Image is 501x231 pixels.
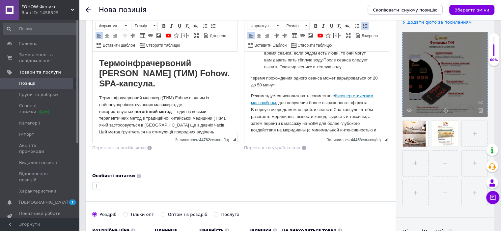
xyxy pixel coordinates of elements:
[19,143,61,154] span: Акції та промокоди
[7,43,138,118] p: Термоінфрачервоний масажер (ТИМ) Fohow є одним із найпопулярніших сучасних масажерів, де використ...
[283,22,303,30] span: Розмір
[181,32,190,39] a: Вставити повідомлення
[21,10,79,16] div: Ваш ID: 1458525
[173,32,180,39] a: Вставити іконку
[92,145,146,150] span: Перекласти російською
[19,52,61,64] span: Замовлення та повідомлення
[19,92,58,98] span: Групи та добірки
[244,52,389,134] iframe: Редактор, E51294F8-42E2-495A-B715-880966ED5A83
[254,43,287,48] span: Вставити шаблон
[332,32,342,39] a: Вставити повідомлення
[99,6,147,14] h1: Нова позиція
[247,22,281,30] a: Форматування
[345,32,352,39] a: Максимізувати
[92,173,135,178] b: Особисті нотатки
[320,22,327,30] a: Курсив (Ctrl+I)
[19,69,61,75] span: Товари та послуги
[486,191,499,204] button: Чат з покупцем
[203,32,227,39] a: Джерело
[69,199,76,205] span: 1
[384,138,387,141] span: Потягніть для зміни розмірів
[145,43,180,48] span: Створити таблицю
[111,32,119,39] a: По правому краю
[96,32,103,39] a: По лівому краю
[19,131,34,137] span: Імпорт
[299,32,306,39] a: Вставити/Редагувати посилання (Ctrl+L)
[7,42,129,54] a: биоэнергетическим массажёром
[147,32,154,39] a: Вставити/Редагувати посилання (Ctrl+L)
[247,22,274,30] span: Форматування
[184,22,191,30] a: Видалити форматування
[42,58,79,62] strong: потогінний метод
[7,41,138,103] p: Рекомендуется использовать совместно с , для получения более выраженного эффекта. В первую очеред...
[407,20,472,25] span: Додати фото за посиланням
[168,212,208,218] div: Оптом і в роздріб
[175,136,232,142] div: Кiлькiсть символiв
[296,43,332,48] span: Створити таблицю
[307,32,314,39] a: Зображення
[19,103,61,115] span: Сезонні знижки
[373,8,437,12] span: Скопіювати існуючу позицію
[121,32,128,39] a: Зменшити відступ
[103,32,111,39] a: По центру
[283,22,310,30] a: Розмір
[336,22,343,30] a: Видалити форматування
[317,32,324,39] a: Додати відео з YouTube
[129,32,136,39] a: Збільшити відступ
[455,8,489,12] i: Зберегти зміни
[199,138,210,142] span: 44762
[176,22,183,30] a: Підкреслений (Ctrl+U)
[281,32,288,39] a: Збільшити відступ
[19,120,40,126] span: Категорії
[19,160,57,166] span: Видалені позиції
[273,32,280,39] a: Зменшити відступ
[233,138,236,141] span: Потягніть для зміни розмірів
[247,32,255,39] a: По лівому краю
[96,41,136,49] a: Вставити шаблон
[131,22,151,30] span: Розмір
[361,22,369,30] a: Вставити/видалити маркований список
[19,199,68,205] span: [DEMOGRAPHIC_DATA]
[7,23,138,37] p: *время прохождения одного сеанса может варьироваться от 20 до 50 минут.
[488,33,499,66] div: 60% Якість заповнення
[86,7,91,12] div: Повернутися назад
[19,188,56,194] span: Характеристики
[193,32,200,39] a: Максимізувати
[244,145,300,150] span: Перекласти українською
[255,32,263,39] a: По центру
[291,32,298,39] a: Таблиця
[130,212,154,218] div: Тільки опт
[353,22,361,30] a: Вставити/видалити нумерований список
[19,211,61,222] span: Показники роботи компанії
[19,81,35,86] span: Позиції
[102,43,135,48] span: Вставити шаблон
[263,32,270,39] a: По правому краю
[354,32,379,39] a: Джерело
[290,41,333,49] a: Створити таблицю
[361,33,378,39] span: Джерело
[3,23,78,35] input: Пошук
[488,58,499,62] div: 60%
[344,22,351,30] a: Повернути (Ctrl+Z)
[192,22,199,30] a: Повернути (Ctrl+Z)
[247,41,288,49] a: Вставити шаблон
[168,22,175,30] a: Курсив (Ctrl+I)
[312,22,319,30] a: Жирний (Ctrl+B)
[160,22,167,30] a: Жирний (Ctrl+B)
[221,212,239,218] div: Послуга
[95,22,129,30] a: Форматування
[328,22,335,30] a: Підкреслений (Ctrl+U)
[19,41,38,47] span: Головна
[21,4,71,10] span: FOHOW Феникс
[449,5,494,15] button: Зберегти зміни
[351,138,362,142] span: 44458
[209,22,217,30] a: Вставити/видалити маркований список
[155,32,162,39] a: Зображення
[139,41,181,49] a: Створити таблицю
[99,212,117,218] div: Роздріб
[93,52,237,134] iframe: Редактор, 57D21F8C-A8B0-480A-A3DB-44C1BF8DEE89
[19,171,61,183] span: Відновлення позицій
[165,32,172,39] a: Додати відео з YouTube
[209,33,226,39] span: Джерело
